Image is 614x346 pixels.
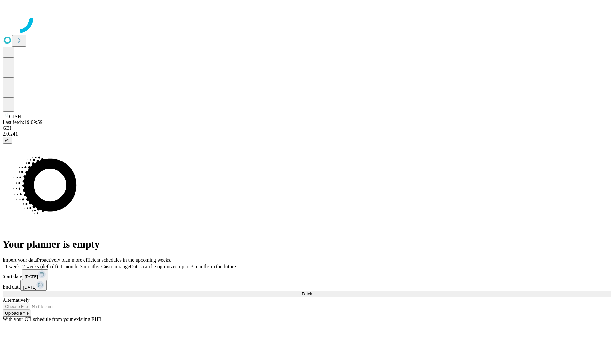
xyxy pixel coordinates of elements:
[37,257,171,263] span: Proactively plan more efficient schedules in the upcoming weeks.
[5,264,20,269] span: 1 week
[3,131,611,137] div: 2.0.241
[25,274,38,279] span: [DATE]
[22,264,58,269] span: 2 weeks (default)
[3,297,29,303] span: Alternatively
[3,269,611,280] div: Start date
[22,269,48,280] button: [DATE]
[3,119,43,125] span: Last fetch: 19:09:59
[5,138,10,143] span: @
[9,114,21,119] span: GJSH
[302,292,312,296] span: Fetch
[3,317,102,322] span: With your OR schedule from your existing EHR
[3,137,12,144] button: @
[3,238,611,250] h1: Your planner is empty
[80,264,99,269] span: 3 months
[3,125,611,131] div: GEI
[60,264,77,269] span: 1 month
[3,291,611,297] button: Fetch
[3,310,31,317] button: Upload a file
[3,280,611,291] div: End date
[3,257,37,263] span: Import your data
[130,264,237,269] span: Dates can be optimized up to 3 months in the future.
[23,285,36,290] span: [DATE]
[20,280,47,291] button: [DATE]
[101,264,130,269] span: Custom range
